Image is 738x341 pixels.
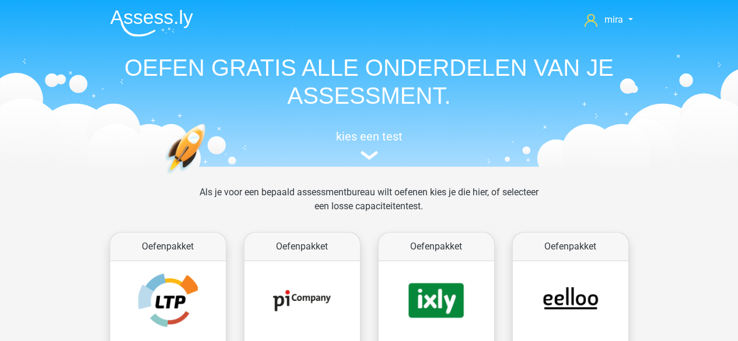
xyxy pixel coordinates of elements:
[604,14,623,25] span: mira
[361,151,378,160] img: assessment
[101,129,638,160] a: kies een test
[101,129,638,143] h5: kies een test
[580,13,637,27] a: mira
[190,185,548,227] div: Als je voor een bepaald assessmentbureau wilt oefenen kies je die hier, of selecteer een losse ca...
[110,9,193,37] img: Assessly
[101,54,638,110] h1: OEFEN GRATIS ALLE ONDERDELEN VAN JE ASSESSMENT.
[165,124,251,229] img: oefenen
